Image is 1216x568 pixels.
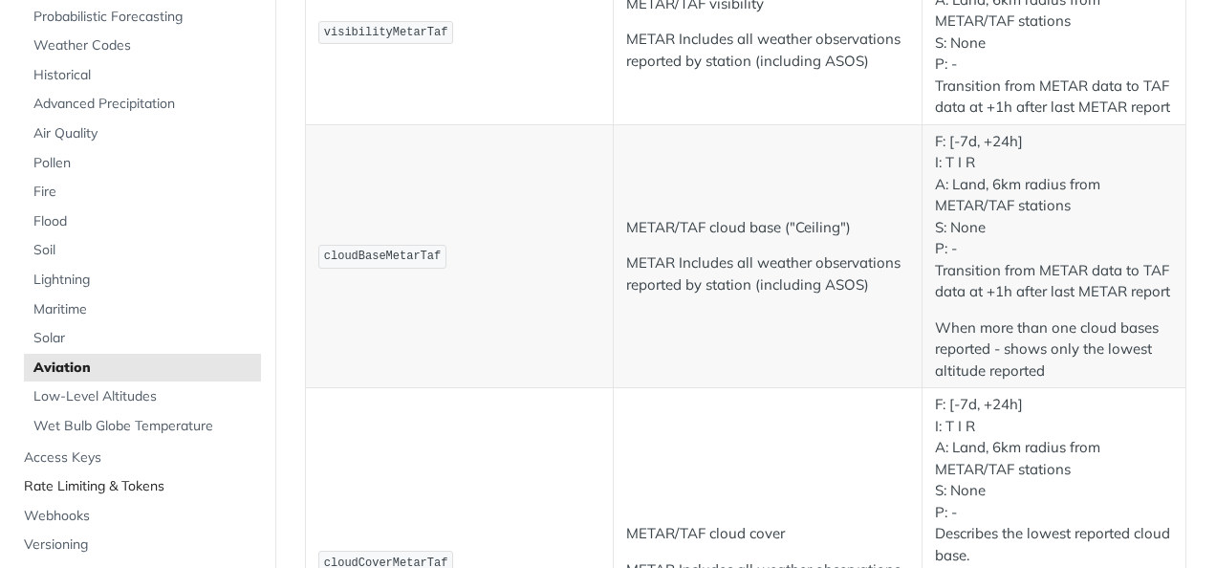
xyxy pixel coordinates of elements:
[626,252,908,295] p: METAR Includes all weather observations reported by station (including ASOS)
[24,295,261,324] a: Maritime
[14,502,261,531] a: Webhooks
[24,61,261,90] a: Historical
[24,448,256,468] span: Access Keys
[24,32,261,60] a: Weather Codes
[24,266,261,295] a: Lightning
[24,477,256,496] span: Rate Limiting & Tokens
[935,131,1173,303] p: F: [-7d, +24h] I: T I R A: Land, 6km radius from METAR/TAF stations S: None P: - Transition from ...
[24,412,261,441] a: Wet Bulb Globe Temperature
[24,507,256,526] span: Webhooks
[33,241,256,260] span: Soil
[33,212,256,231] span: Flood
[33,359,256,378] span: Aviation
[24,535,256,555] span: Versioning
[324,26,448,39] span: visibilityMetarTaf
[14,531,261,559] a: Versioning
[935,317,1173,382] p: When more than one cloud bases reported - shows only the lowest altitude reported
[33,36,256,55] span: Weather Codes
[24,149,261,178] a: Pollen
[33,271,256,290] span: Lightning
[24,324,261,353] a: Solar
[14,444,261,472] a: Access Keys
[33,417,256,436] span: Wet Bulb Globe Temperature
[33,329,256,348] span: Solar
[24,178,261,207] a: Fire
[24,236,261,265] a: Soil
[626,217,908,239] p: METAR/TAF cloud base ("Ceiling")
[33,124,256,143] span: Air Quality
[24,208,261,236] a: Flood
[33,183,256,202] span: Fire
[24,90,261,119] a: Advanced Precipitation
[33,8,256,27] span: Probabilistic Forecasting
[24,120,261,148] a: Air Quality
[33,300,256,319] span: Maritime
[33,387,256,406] span: Low-Level Altitudes
[33,95,256,114] span: Advanced Precipitation
[33,66,256,85] span: Historical
[14,472,261,501] a: Rate Limiting & Tokens
[33,154,256,173] span: Pollen
[24,3,261,32] a: Probabilistic Forecasting
[626,29,908,72] p: METAR Includes all weather observations reported by station (including ASOS)
[24,354,261,382] a: Aviation
[24,382,261,411] a: Low-Level Altitudes
[626,523,908,545] p: METAR/TAF cloud cover
[324,250,441,263] span: cloudBaseMetarTaf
